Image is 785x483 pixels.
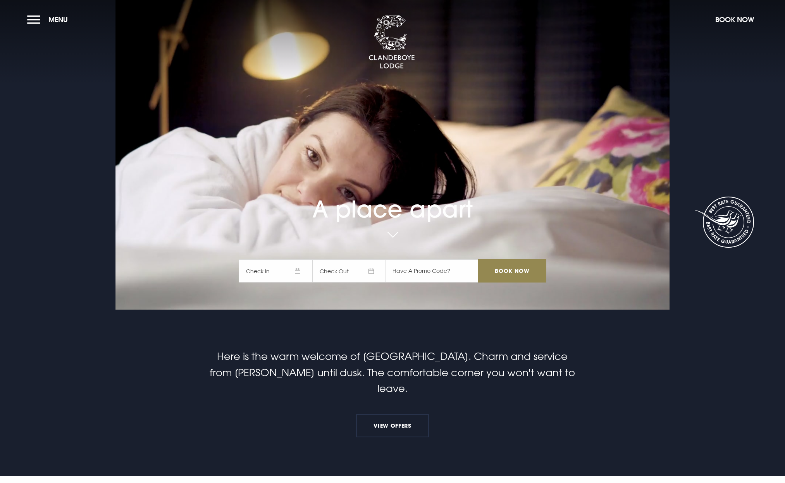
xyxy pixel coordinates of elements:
input: Have A Promo Code? [386,259,478,283]
span: Check In [239,259,312,283]
button: Book Now [711,11,758,28]
span: Check Out [312,259,386,283]
button: Menu [27,11,72,28]
h1: A place apart [239,166,546,223]
img: Clandeboye Lodge [368,15,415,69]
p: Here is the warm welcome of [GEOGRAPHIC_DATA]. Charm and service from [PERSON_NAME] until dusk. T... [208,348,577,397]
a: View Offers [356,414,429,437]
span: Menu [48,15,68,24]
input: Book Now [478,259,546,283]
